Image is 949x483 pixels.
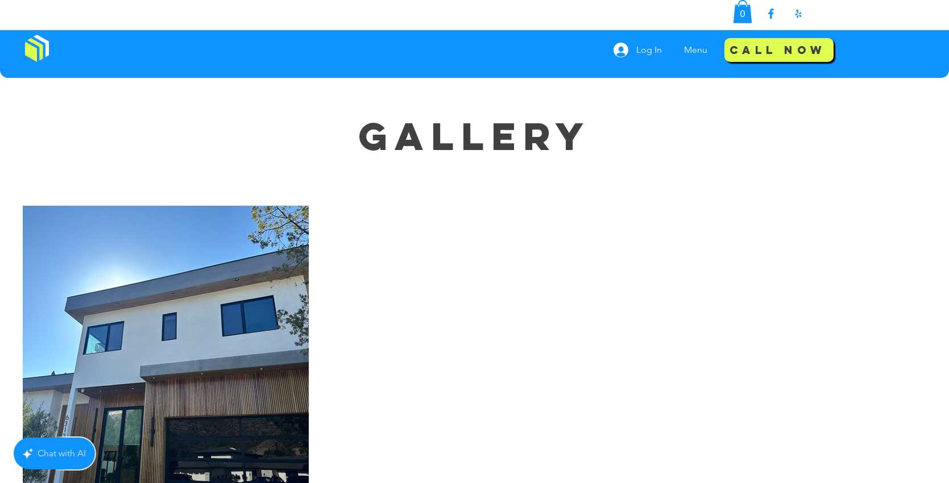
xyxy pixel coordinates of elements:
[25,35,49,62] img: Window Cleaning Budds, Affordable window cleaning services near me in Los Angeles
[730,37,826,63] span: Call Now
[38,445,86,461] div: Chat with AI
[764,7,805,20] ul: Social Bar
[632,44,666,56] span: Log In
[359,112,591,160] span: Gallery
[676,36,719,64] div: Menu
[14,438,95,469] button: Chat with AI, false, false
[764,7,778,20] img: Facebook
[678,36,713,64] p: Menu
[676,36,719,64] nav: Site
[606,39,670,61] button: Log In
[791,7,805,20] img: Yelp!
[740,9,745,19] text: 0
[724,31,834,68] a: Call Now
[794,434,949,483] iframe: Wix Chat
